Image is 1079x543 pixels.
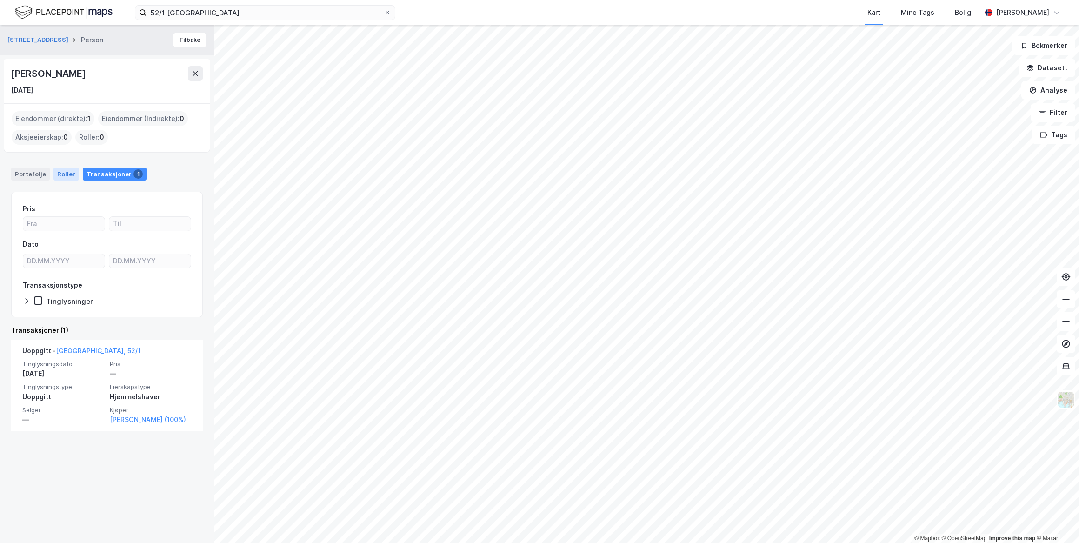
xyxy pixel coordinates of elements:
[1012,36,1075,55] button: Bokmerker
[1019,59,1075,77] button: Datasett
[110,383,192,391] span: Eierskapstype
[22,414,104,425] div: —
[173,33,206,47] button: Tilbake
[996,7,1049,18] div: [PERSON_NAME]
[942,535,987,542] a: OpenStreetMap
[75,130,108,145] div: Roller :
[22,406,104,414] span: Selger
[1032,126,1075,144] button: Tags
[867,7,880,18] div: Kart
[11,168,50,181] div: Portefølje
[147,6,384,20] input: Søk på adresse, matrikkel, gårdeiere, leietakere eller personer
[23,254,105,268] input: DD.MM.YYYY
[56,347,140,355] a: [GEOGRAPHIC_DATA], 52/1
[12,111,94,126] div: Eiendommer (direkte) :
[110,414,192,425] a: [PERSON_NAME] (100%)
[15,4,113,20] img: logo.f888ab2527a4732fd821a326f86c7f29.svg
[955,7,971,18] div: Bolig
[23,203,35,215] div: Pris
[7,35,70,45] button: [STREET_ADDRESS]
[87,113,91,124] span: 1
[23,217,105,231] input: Fra
[53,168,79,181] div: Roller
[180,113,184,124] span: 0
[22,360,104,368] span: Tinglysningsdato
[81,34,103,46] div: Person
[109,254,191,268] input: DD.MM.YYYY
[914,535,940,542] a: Mapbox
[1031,103,1075,122] button: Filter
[46,297,93,306] div: Tinglysninger
[109,217,191,231] input: Til
[1057,391,1075,409] img: Z
[1021,81,1075,100] button: Analyse
[989,535,1035,542] a: Improve this map
[63,132,68,143] span: 0
[133,169,143,179] div: 1
[11,325,203,336] div: Transaksjoner (1)
[110,391,192,402] div: Hjemmelshaver
[1032,498,1079,543] iframe: Chat Widget
[83,168,147,181] div: Transaksjoner
[98,111,188,126] div: Eiendommer (Indirekte) :
[12,130,72,145] div: Aksjeeierskap :
[110,360,192,368] span: Pris
[23,239,39,250] div: Dato
[100,132,104,143] span: 0
[23,280,82,291] div: Transaksjonstype
[22,368,104,379] div: [DATE]
[22,383,104,391] span: Tinglysningstype
[22,391,104,402] div: Uoppgitt
[11,66,87,81] div: [PERSON_NAME]
[11,85,33,96] div: [DATE]
[22,345,140,360] div: Uoppgitt -
[1032,498,1079,543] div: Kontrollprogram for chat
[110,406,192,414] span: Kjøper
[110,368,192,379] div: —
[901,7,934,18] div: Mine Tags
